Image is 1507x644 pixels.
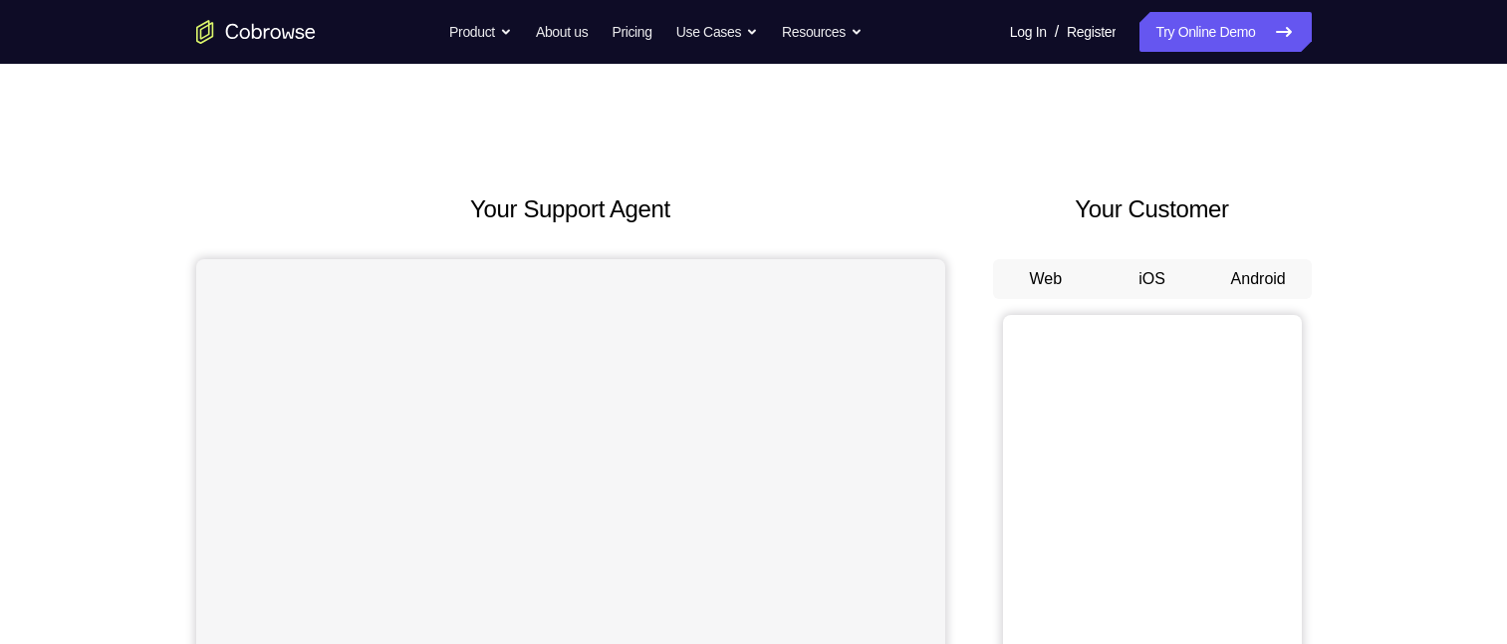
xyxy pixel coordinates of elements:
[676,12,758,52] button: Use Cases
[1055,20,1059,44] span: /
[993,191,1312,227] h2: Your Customer
[993,259,1100,299] button: Web
[1067,12,1116,52] a: Register
[1010,12,1047,52] a: Log In
[612,12,651,52] a: Pricing
[782,12,863,52] button: Resources
[196,191,945,227] h2: Your Support Agent
[1205,259,1312,299] button: Android
[1139,12,1311,52] a: Try Online Demo
[536,12,588,52] a: About us
[1099,259,1205,299] button: iOS
[196,20,316,44] a: Go to the home page
[449,12,512,52] button: Product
